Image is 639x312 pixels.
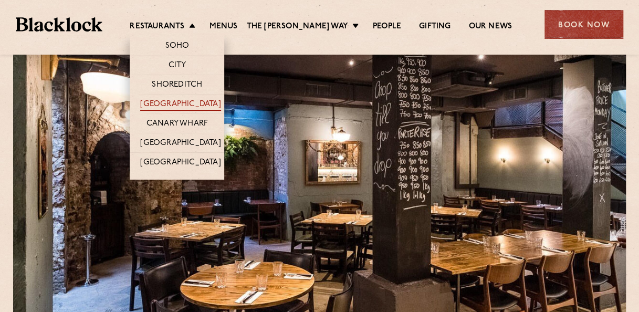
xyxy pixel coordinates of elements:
a: Shoreditch [152,80,202,91]
a: [GEOGRAPHIC_DATA] [140,138,221,150]
a: Soho [165,41,189,53]
a: City [168,60,186,72]
a: Menus [209,22,238,33]
a: Restaurants [130,22,184,33]
a: The [PERSON_NAME] Way [247,22,348,33]
a: [GEOGRAPHIC_DATA] [140,158,221,169]
a: Canary Wharf [146,119,208,130]
img: BL_Textured_Logo-footer-cropped.svg [16,17,102,32]
div: Book Now [544,10,623,39]
a: Gifting [419,22,451,33]
a: Our News [468,22,512,33]
a: [GEOGRAPHIC_DATA] [140,99,221,111]
a: People [373,22,401,33]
